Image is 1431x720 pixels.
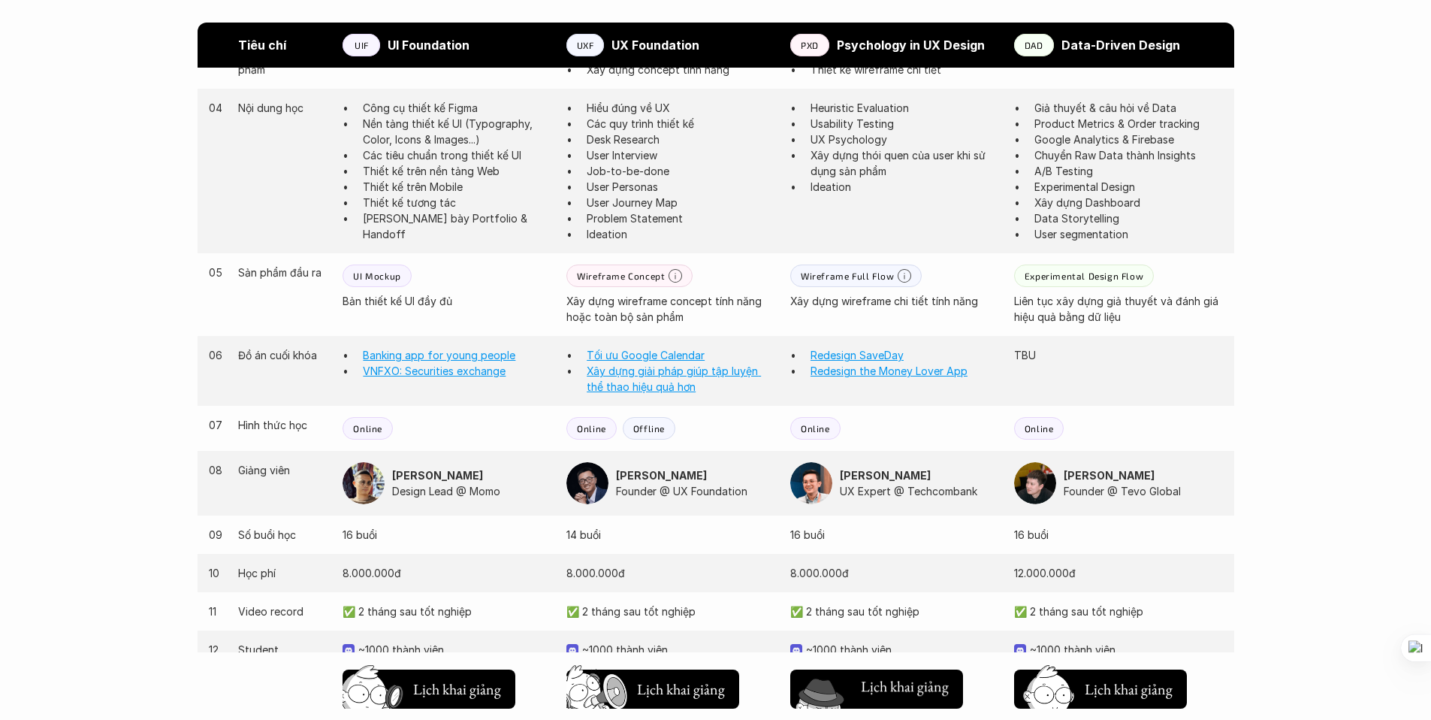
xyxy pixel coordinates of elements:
p: Product Metrics & Order tracking [1034,116,1223,132]
p: 05 [209,265,224,280]
p: User Personas [587,179,775,195]
p: Đồ án cuối khóa [238,347,328,363]
button: Lịch khai giảng [566,670,739,709]
strong: Tiêu chí [238,38,286,53]
p: Ideation [811,179,999,195]
p: Data Storytelling [1034,210,1223,226]
p: Job-to-be-done [587,163,775,179]
p: Wireframe Full Flow [801,271,894,281]
p: Founder @ UX Foundation [616,483,775,499]
p: Student community [238,642,328,673]
p: ✅ 2 tháng sau tốt nghiệp [790,604,999,619]
strong: [PERSON_NAME] [392,469,483,482]
p: Xây dựng thói quen của user khi sử dụng sản phẩm [811,147,999,179]
p: [PERSON_NAME] bày Portfolio & Handoff [363,210,551,242]
p: Experimental Design Flow [1025,271,1143,281]
p: 16 buổi [790,527,999,543]
p: 08 [209,462,224,478]
button: Lịch khai giảng [1014,670,1187,709]
p: ~1000 thành viên [806,642,999,658]
p: Hình thức học [238,417,328,433]
a: Lịch khai giảng [790,664,963,709]
p: 16 buổi [343,527,551,543]
p: TBU [1014,347,1223,363]
p: Số buổi học [238,527,328,543]
a: Banking app for young people [363,349,515,362]
p: ✅ 2 tháng sau tốt nghiệp [1014,604,1223,619]
p: User Journey Map [587,195,775,210]
p: User Interview [587,147,775,163]
p: 8.000.000đ [790,565,999,581]
p: Heuristic Evaluation [811,100,999,116]
p: UI Mockup [353,271,400,281]
p: Problem Statement [587,210,775,226]
a: Xây dựng giải pháp giúp tập luyện thể thao hiệu quả hơn [587,365,761,393]
button: Lịch khai giảng [790,670,963,709]
p: Offline [633,423,665,434]
p: ~1000 thành viên [1030,642,1223,658]
button: Lịch khai giảng [343,670,515,709]
strong: [PERSON_NAME] [616,469,707,482]
p: Giảng viên [238,462,328,478]
p: Desk Research [587,132,775,147]
p: 16 buổi [1014,527,1223,543]
p: 12.000.000đ [1014,565,1223,581]
p: Giả thuyết & câu hỏi về Data [1034,100,1223,116]
p: Xây dựng wireframe concept tính năng hoặc toàn bộ sản phẩm [566,293,775,325]
p: Nền tảng thiết kế UI (Typography, Color, Icons & Images...) [363,116,551,147]
p: Ideation [587,226,775,242]
p: 09 [209,527,224,543]
p: Online [801,423,830,434]
p: Xây dựng wireframe chi tiết tính năng [790,293,999,309]
p: ~1000 thành viên [358,642,551,658]
p: Thiết kế trên nền tảng Web [363,163,551,179]
p: Học phí [238,565,328,581]
p: Hiểu đúng về UX [587,100,775,116]
h5: Lịch khai giảng [861,676,949,697]
p: 14 buổi [566,527,775,543]
p: Bản thiết kế UI đầy đủ [343,293,551,309]
p: A/B Testing [1034,163,1223,179]
p: 8.000.000đ [343,565,551,581]
a: Lịch khai giảng [343,664,515,709]
p: Video record [238,604,328,619]
strong: Psychology in UX Design [837,38,985,53]
p: Usability Testing [811,116,999,132]
p: UX Expert @ Techcombank [840,483,999,499]
p: UX Psychology [811,132,999,147]
a: VNFXO: Securities exchange [363,365,506,377]
p: ✅ 2 tháng sau tốt nghiệp [343,604,551,619]
a: Lịch khai giảng [1014,664,1187,709]
strong: UI Foundation [388,38,469,53]
h5: Lịch khai giảng [413,679,501,700]
strong: [PERSON_NAME] [840,469,931,482]
p: 8.000.000đ [566,565,775,581]
a: Redesign SaveDay [811,349,904,362]
p: 11 [209,604,224,619]
p: Thiết kế trên Mobile [363,179,551,195]
a: Lịch khai giảng [566,664,739,709]
p: Experimental Design [1034,179,1223,195]
p: DAD [1025,40,1043,50]
strong: Data-Driven Design [1061,38,1180,53]
p: UXF [577,40,594,50]
p: Online [353,423,382,434]
p: User segmentation [1034,226,1223,242]
p: 10 [209,565,224,581]
p: 12 [209,642,224,658]
strong: UX Foundation [611,38,699,53]
p: Thiết kế tương tác [363,195,551,210]
p: ✅ 2 tháng sau tốt nghiệp [566,604,775,619]
p: Design Lead @ Momo [392,483,551,499]
p: Công cụ thiết kế Figma [363,100,551,116]
p: PXD [801,40,819,50]
p: Các tiêu chuẩn trong thiết kế UI [363,147,551,163]
p: 07 [209,417,224,433]
p: Wireframe Concept [577,271,665,281]
p: Google Analytics & Firebase [1034,132,1223,147]
p: Founder @ Tevo Global [1064,483,1223,499]
a: Tối ưu Google Calendar [587,349,705,362]
p: Sản phẩm đầu ra [238,265,328,280]
p: 06 [209,347,224,363]
p: 04 [209,100,224,116]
